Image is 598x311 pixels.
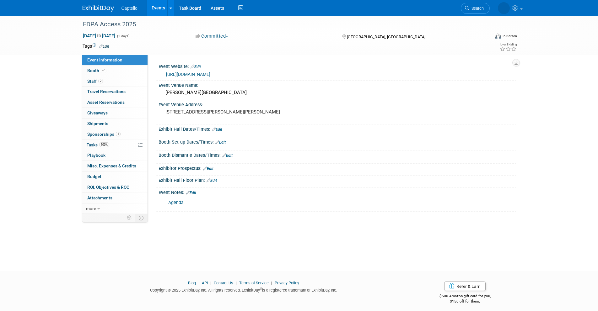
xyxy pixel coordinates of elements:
div: [PERSON_NAME][GEOGRAPHIC_DATA] [163,88,511,98]
span: | [234,281,238,285]
a: Edit [207,178,217,183]
td: Personalize Event Tab Strip [124,214,135,222]
a: Playbook [82,150,148,161]
a: Staff2 [82,76,148,87]
span: | [209,281,213,285]
div: Event Website: [159,62,516,70]
a: Tasks100% [82,140,148,150]
a: Edit [212,127,222,132]
img: Mackenzie Hood [498,2,510,14]
div: EDPA Access 2025 [81,19,480,30]
span: Booth [87,68,106,73]
a: Edit [99,44,109,49]
div: $150 off for them. [414,299,516,304]
span: Search [469,6,484,11]
div: In-Person [502,34,517,39]
span: 100% [99,142,109,147]
div: Booth Dismantle Dates/Times: [159,150,516,159]
a: Attachments [82,193,148,203]
div: Exhibit Hall Dates/Times: [159,124,516,133]
img: Format-Inperson.png [495,34,501,39]
a: Blog [188,281,196,285]
span: Staff [87,79,103,84]
div: $500 Amazon gift card for you, [414,289,516,304]
span: [GEOGRAPHIC_DATA], [GEOGRAPHIC_DATA] [347,34,425,39]
td: Toggle Event Tabs [135,214,148,222]
span: Travel Reservations [87,89,126,94]
div: Exhibit Hall Floor Plan: [159,176,516,184]
button: Committed [193,33,231,40]
span: Sponsorships [87,132,121,137]
a: Terms of Service [239,281,269,285]
span: | [270,281,274,285]
a: Sponsorships1 [82,129,148,140]
a: Agenda [168,200,184,205]
span: Misc. Expenses & Credits [87,163,136,168]
a: Travel Reservations [82,87,148,97]
span: Giveaways [87,110,108,115]
span: [DATE] [DATE] [83,33,116,39]
a: Booth [82,66,148,76]
div: Event Venue Name: [159,81,516,88]
span: Playbook [87,153,105,158]
span: | [197,281,201,285]
span: 1 [116,132,121,136]
span: Attachments [87,195,112,200]
a: Edit [222,153,233,158]
span: (3 days) [116,34,130,38]
a: Misc. Expenses & Credits [82,161,148,171]
span: Captello [121,6,137,11]
td: Tags [83,43,109,49]
a: Asset Reservations [82,97,148,108]
div: Event Notes: [159,188,516,196]
span: ROI, Objectives & ROO [87,185,129,190]
i: Booth reservation complete [102,69,105,72]
div: Copyright © 2025 ExhibitDay, Inc. All rights reserved. ExhibitDay is a registered trademark of Ex... [83,286,405,293]
a: Shipments [82,119,148,129]
a: Edit [191,65,201,69]
a: API [202,281,208,285]
span: more [86,206,96,211]
a: Refer & Earn [444,282,486,291]
span: to [96,33,102,38]
sup: ® [260,287,262,291]
span: Tasks [87,142,109,147]
a: Edit [203,166,213,171]
span: 2 [98,79,103,83]
a: [URL][DOMAIN_NAME] [166,72,210,77]
pre: [STREET_ADDRESS][PERSON_NAME][PERSON_NAME] [165,109,300,115]
a: ROI, Objectives & ROO [82,182,148,192]
a: Contact Us [214,281,233,285]
a: Edit [215,140,226,145]
div: Event Rating [500,43,517,46]
div: Exhibitor Prospectus: [159,164,516,172]
a: Giveaways [82,108,148,118]
span: Budget [87,174,101,179]
a: Search [461,3,490,14]
a: more [82,203,148,214]
span: Shipments [87,121,108,126]
span: Asset Reservations [87,100,125,105]
a: Budget [82,171,148,182]
a: Event Information [82,55,148,65]
div: Event Format [453,33,517,42]
img: ExhibitDay [83,5,114,12]
div: Booth Set-up Dates/Times: [159,137,516,145]
div: Event Venue Address: [159,100,516,108]
a: Privacy Policy [275,281,299,285]
a: Edit [186,191,196,195]
span: Event Information [87,57,122,62]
